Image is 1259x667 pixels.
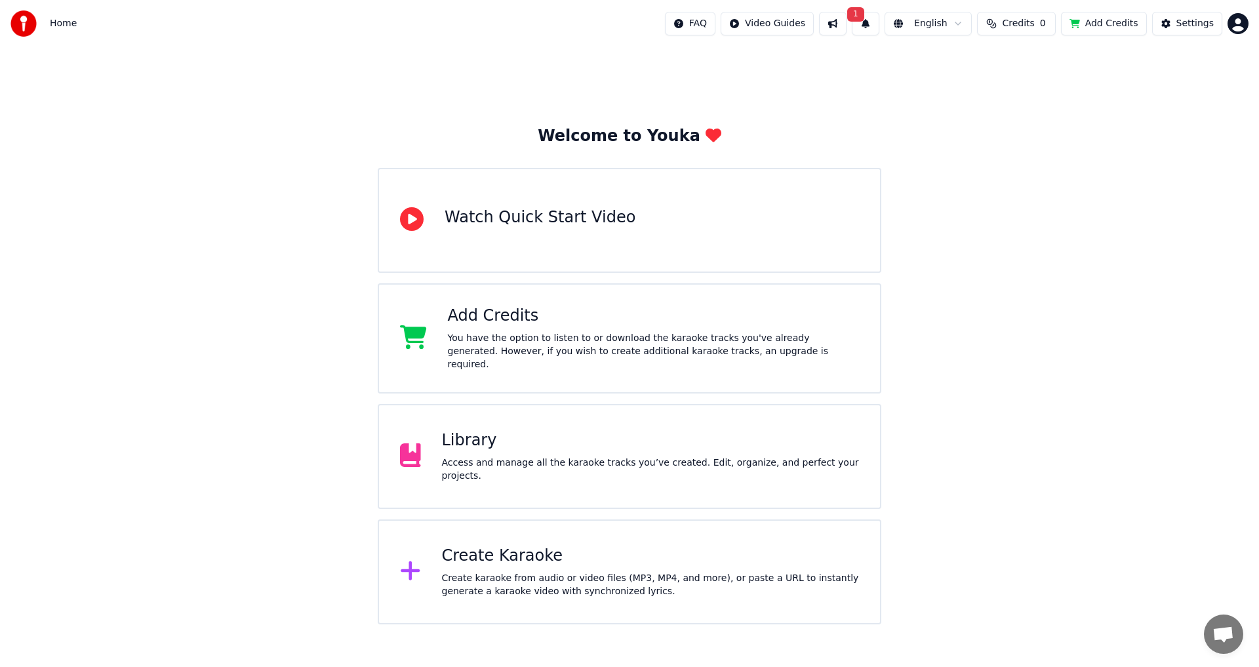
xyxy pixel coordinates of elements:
[1152,12,1222,35] button: Settings
[442,456,860,483] div: Access and manage all the karaoke tracks you’ve created. Edit, organize, and perfect your projects.
[448,332,860,371] div: You have the option to listen to or download the karaoke tracks you've already generated. However...
[665,12,715,35] button: FAQ
[1176,17,1214,30] div: Settings
[721,12,814,35] button: Video Guides
[847,7,864,22] span: 1
[1061,12,1147,35] button: Add Credits
[1204,615,1243,654] div: 채팅 열기
[445,207,635,228] div: Watch Quick Start Video
[442,430,860,451] div: Library
[448,306,860,327] div: Add Credits
[977,12,1056,35] button: Credits0
[50,17,77,30] span: Home
[50,17,77,30] nav: breadcrumb
[442,546,860,567] div: Create Karaoke
[442,572,860,598] div: Create karaoke from audio or video files (MP3, MP4, and more), or paste a URL to instantly genera...
[852,12,879,35] button: 1
[1002,17,1034,30] span: Credits
[538,126,721,147] div: Welcome to Youka
[10,10,37,37] img: youka
[1040,17,1046,30] span: 0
